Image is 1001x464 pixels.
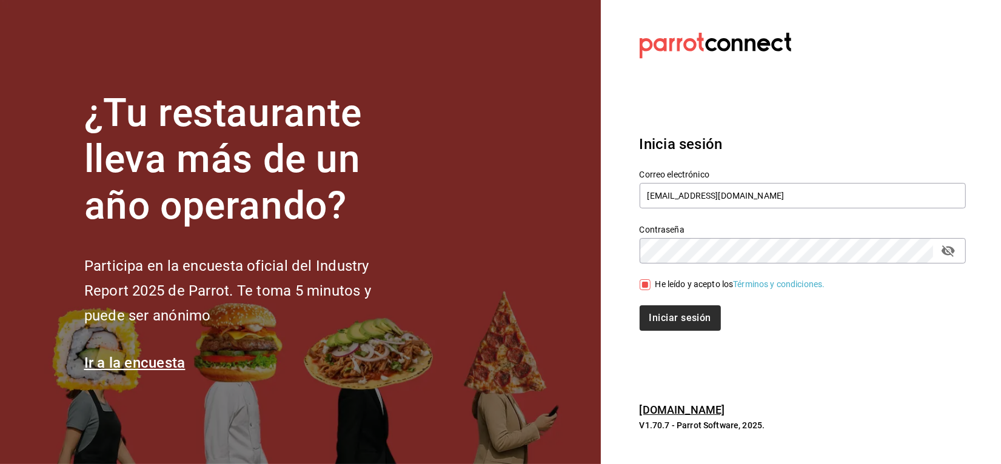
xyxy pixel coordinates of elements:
[84,354,186,371] a: Ir a la encuesta
[640,183,966,208] input: Ingresa tu correo electrónico
[640,419,966,431] p: V1.70.7 - Parrot Software, 2025.
[640,305,721,331] button: Iniciar sesión
[640,170,966,179] label: Correo electrónico
[640,133,966,155] h3: Inicia sesión
[640,225,966,234] label: Contraseña
[938,240,959,261] button: passwordField
[84,90,412,230] h1: ¿Tu restaurante lleva más de un año operando?
[733,279,825,289] a: Términos y condiciones.
[84,254,412,328] h2: Participa en la encuesta oficial del Industry Report 2025 de Parrot. Te toma 5 minutos y puede se...
[640,403,725,416] a: [DOMAIN_NAME]
[655,278,825,291] div: He leído y acepto los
